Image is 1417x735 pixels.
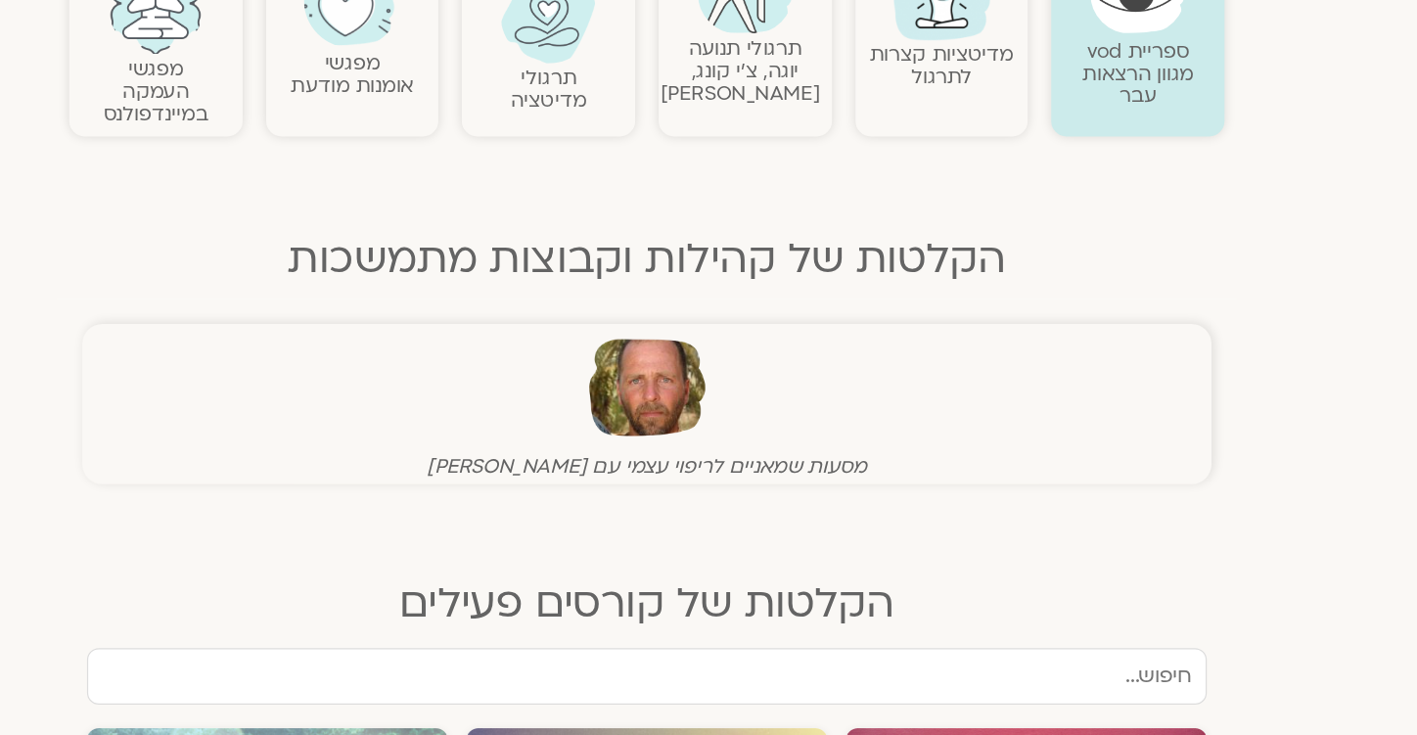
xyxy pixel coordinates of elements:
[1221,687,1407,725] a: יצירת קשר
[596,114,659,155] a: תרגולימדיטציה
[257,106,344,165] a: מפגשיהעמקה במיינדפולנס
[245,436,1172,457] figcaption: מסעות שמאניים לריפוי עצמי עם [PERSON_NAME]
[1071,91,1163,151] a: ספריית vodמגוון הרצאות עבר
[893,94,1013,135] a: מדיטציות קצרות לתרגול
[229,541,1188,580] h2: הקלטות של קורסים פעילים
[229,255,1188,295] h2: הקלטות של קהילות וקבוצות מתמשכות
[1288,695,1358,721] span: יצירת קשר
[413,101,515,142] a: מפגשיאומנות מודעת
[244,598,1173,645] input: חיפוש...
[720,89,852,149] a: תרגולי תנועהיוגה, צ׳י קונג, [PERSON_NAME]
